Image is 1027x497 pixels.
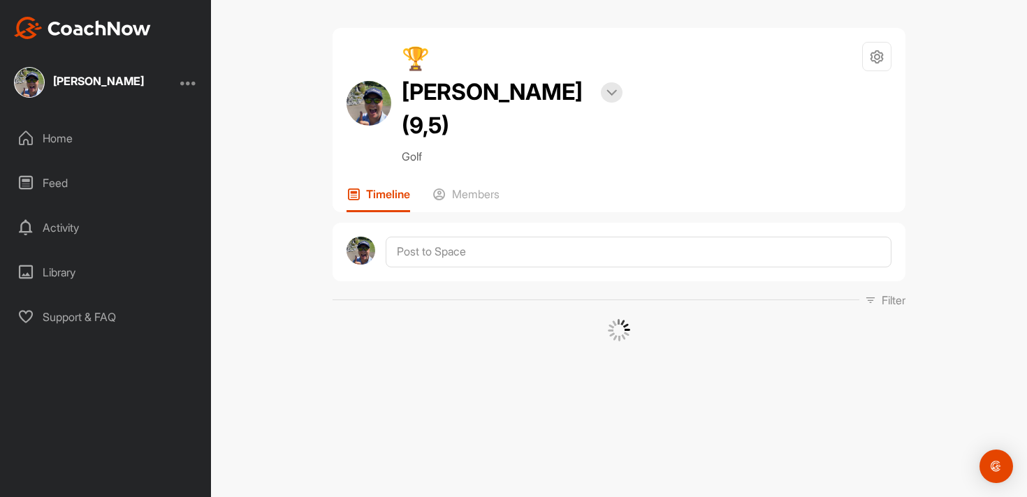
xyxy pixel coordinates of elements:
img: CoachNow [14,17,151,39]
img: square_6eda9b65a72f782496a83b6660c5843b.jpg [14,67,45,98]
div: [PERSON_NAME] [53,75,144,87]
div: Library [8,255,205,290]
img: arrow-down [606,89,617,96]
div: Open Intercom Messenger [979,450,1013,483]
div: Home [8,121,205,156]
p: Golf [402,148,622,165]
p: Members [452,187,500,201]
div: Activity [8,210,205,245]
p: Filter [882,292,905,309]
p: Timeline [366,187,410,201]
img: G6gVgL6ErOh57ABN0eRmCEwV0I4iEi4d8EwaPGI0tHgoAbU4EAHFLEQAh+QQFCgALACwIAA4AGAASAAAEbHDJSesaOCdk+8xg... [608,319,630,341]
h2: 🏆 [PERSON_NAME] (9,5) [402,42,590,142]
img: avatar [347,237,375,265]
div: Support & FAQ [8,299,205,334]
div: Feed [8,165,205,200]
img: avatar [347,81,391,126]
